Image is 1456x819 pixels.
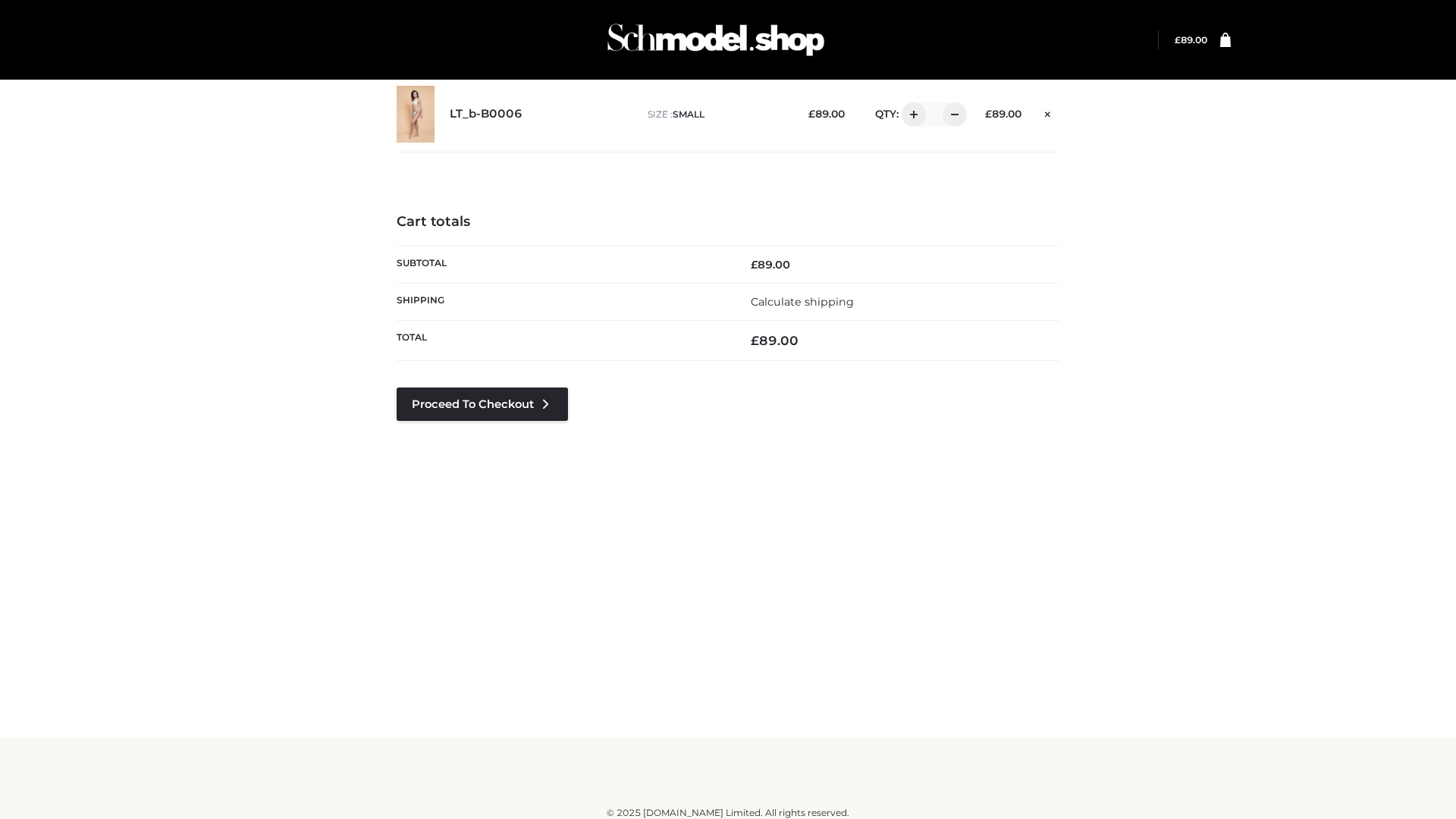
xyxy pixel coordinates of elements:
bdi: 89.00 [985,108,1021,120]
div: QTY: [860,102,962,127]
a: Calculate shipping [751,295,854,309]
a: LT_b-B0006 [450,107,522,121]
bdi: 89.00 [751,258,790,271]
span: £ [751,333,759,348]
th: Total [397,321,728,361]
th: Subtotal [397,246,728,283]
a: Remove this item [1037,102,1059,122]
bdi: 89.00 [808,108,845,120]
span: £ [808,108,815,120]
span: £ [985,108,992,120]
bdi: 89.00 [1175,34,1207,45]
p: size : [648,108,785,121]
span: £ [751,258,758,271]
img: Schmodel Admin 964 [602,10,830,70]
span: SMALL [673,108,704,120]
a: Proceed to Checkout [397,388,568,421]
span: £ [1175,34,1181,45]
bdi: 89.00 [751,333,799,348]
h4: Cart totals [397,214,1059,231]
a: £89.00 [1175,34,1207,45]
th: Shipping [397,283,728,320]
